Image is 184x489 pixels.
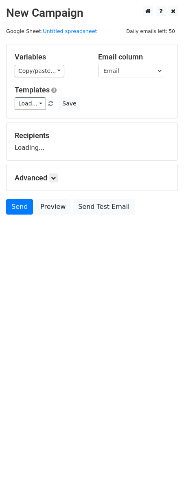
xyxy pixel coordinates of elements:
a: Load... [15,97,46,110]
button: Save [59,97,80,110]
a: Copy/paste... [15,65,64,77]
span: Daily emails left: 50 [123,27,178,36]
div: Loading... [15,131,169,152]
h5: Advanced [15,173,169,182]
a: Send Test Email [73,199,135,215]
h5: Email column [98,53,169,61]
h2: New Campaign [6,6,178,20]
h5: Recipients [15,131,169,140]
a: Templates [15,86,50,94]
a: Untitled spreadsheet [43,28,97,34]
a: Send [6,199,33,215]
a: Daily emails left: 50 [123,28,178,34]
small: Google Sheet: [6,28,97,34]
h5: Variables [15,53,86,61]
a: Preview [35,199,71,215]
